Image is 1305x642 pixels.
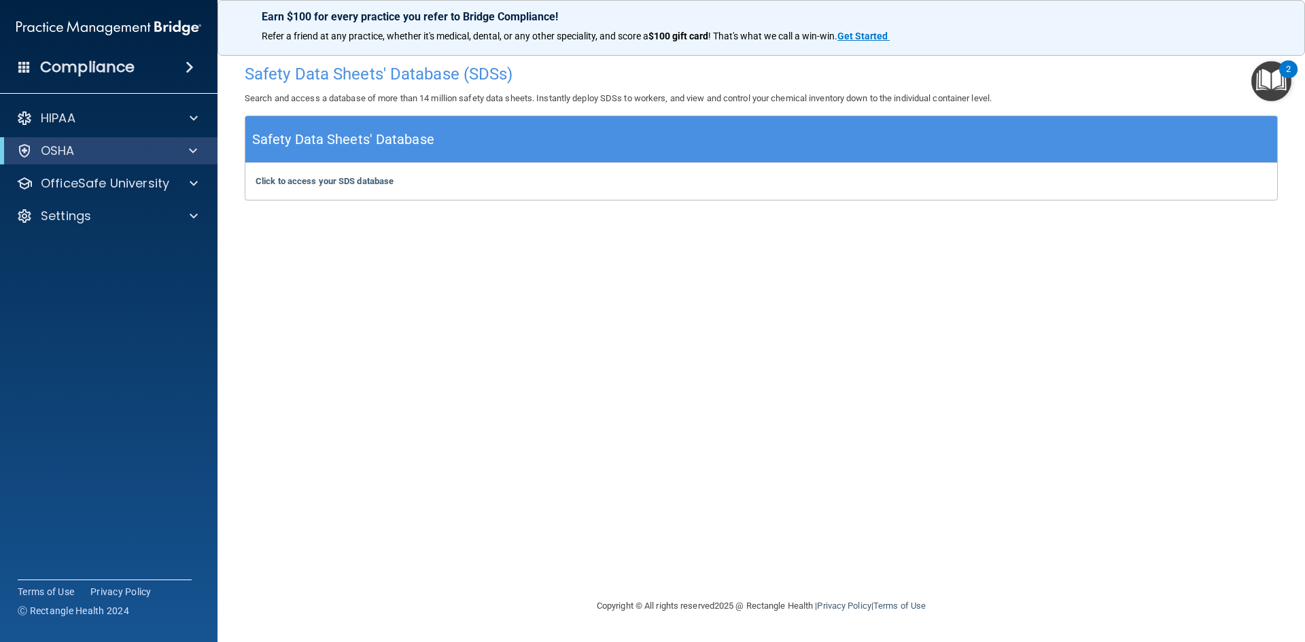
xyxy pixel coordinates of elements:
p: Search and access a database of more than 14 million safety data sheets. Instantly deploy SDSs to... [245,90,1278,107]
a: Privacy Policy [90,585,152,599]
p: OSHA [41,143,75,159]
h4: Safety Data Sheets' Database (SDSs) [245,65,1278,83]
p: HIPAA [41,110,75,126]
a: Settings [16,208,198,224]
div: Copyright © All rights reserved 2025 @ Rectangle Health | | [513,584,1009,628]
strong: $100 gift card [648,31,708,41]
p: OfficeSafe University [41,175,169,192]
h4: Compliance [40,58,135,77]
div: 2 [1286,69,1291,87]
strong: Get Started [837,31,888,41]
a: OfficeSafe University [16,175,198,192]
span: Refer a friend at any practice, whether it's medical, dental, or any other speciality, and score a [262,31,648,41]
img: PMB logo [16,14,201,41]
a: OSHA [16,143,197,159]
a: Terms of Use [873,601,926,611]
span: Ⓒ Rectangle Health 2024 [18,604,129,618]
a: Click to access your SDS database [256,176,394,186]
a: Terms of Use [18,585,74,599]
span: ! That's what we call a win-win. [708,31,837,41]
h5: Safety Data Sheets' Database [252,128,434,151]
a: Privacy Policy [817,601,871,611]
p: Settings [41,208,91,224]
p: Earn $100 for every practice you refer to Bridge Compliance! [262,10,1261,23]
a: Get Started [837,31,890,41]
a: HIPAA [16,110,198,126]
button: Open Resource Center, 2 new notifications [1251,61,1291,101]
